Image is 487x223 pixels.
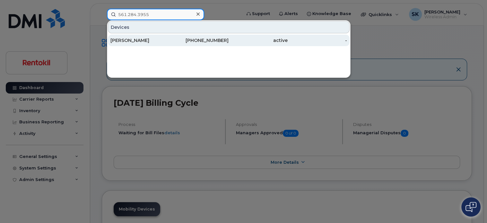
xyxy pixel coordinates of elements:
[288,37,347,44] div: -
[170,37,229,44] div: [PHONE_NUMBER]
[229,37,288,44] div: active
[465,202,476,212] img: Open chat
[108,21,350,33] div: Devices
[110,37,170,44] div: [PERSON_NAME]
[108,35,350,46] a: [PERSON_NAME][PHONE_NUMBER]active-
